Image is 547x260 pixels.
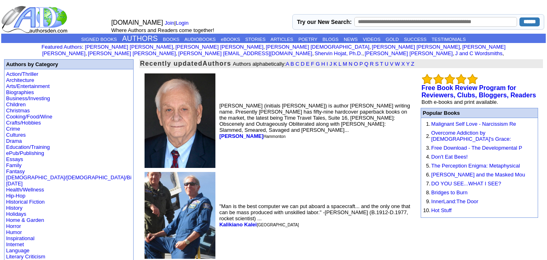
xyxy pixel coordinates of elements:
a: V [390,61,394,67]
a: Featured Authors [41,44,82,50]
b: Kalikiano Kalei [219,221,257,228]
a: W [395,61,400,67]
a: Crafts/Hobbies [6,120,41,126]
a: Education/Training [6,144,50,150]
a: Q [364,61,368,67]
a: Biographies [6,89,34,95]
img: bigemptystars.png [456,74,466,84]
a: Children [6,101,26,107]
a: The Perception Enigma: Metaphysical [431,163,520,169]
img: shim.gif [423,161,424,162]
a: [PERSON_NAME] [PERSON_NAME] [175,44,263,50]
b: Authors [202,60,231,67]
a: Overcome Addiction by [DEMOGRAPHIC_DATA]'s Grace: [431,130,511,142]
a: P [360,61,363,67]
a: Z [411,61,414,67]
img: shim.gif [423,144,424,144]
a: [PERSON_NAME] [PERSON_NAME] [85,44,173,50]
a: [DATE] [6,180,23,187]
font: i [265,45,266,49]
a: Arts/Entertainment [6,83,50,89]
font: i [177,52,178,56]
a: SIGNED BOOKS [81,37,117,42]
a: Cooking/Food/Wine [6,114,52,120]
a: Action/Thriller [6,71,38,77]
a: J [330,61,332,67]
img: 77566.jpg [145,172,215,259]
font: Hammonton [264,134,285,139]
a: Home & Garden [6,217,44,223]
font: i [314,52,315,56]
a: S [375,61,379,67]
a: I [326,61,328,67]
a: C [296,61,299,67]
a: [DEMOGRAPHIC_DATA]/[DEMOGRAPHIC_DATA]/Bi [6,174,132,180]
a: BOOKS [163,37,179,42]
a: Join [165,20,175,26]
a: Business/Investing [6,95,50,101]
font: 10. [423,207,430,213]
a: A [286,61,289,67]
font: i [461,45,462,49]
a: ARTICLES [270,37,293,42]
a: O [354,61,358,67]
font: 2. [426,133,430,139]
a: POETRY [298,37,317,42]
font: [DOMAIN_NAME] [111,19,163,26]
a: Drama [6,138,22,144]
a: U [385,61,388,67]
a: N [349,61,352,67]
a: F [311,61,314,67]
font: 5. [426,163,430,169]
a: [PERSON_NAME] and the Masked Mou [431,172,525,178]
a: Y [406,61,409,67]
a: ePub/Publishing [6,150,44,156]
a: M [343,61,347,67]
a: Crime [6,126,20,132]
label: Try our New Search: [297,19,351,25]
a: Christmas [6,107,30,114]
a: Historical Fiction [6,199,45,205]
font: 6. [426,172,430,178]
a: VIDEOS [363,37,380,42]
font: "Man is the best computer we can put aboard a spacecraft... and the only one that can be mass pro... [219,203,410,228]
font: 1. [426,121,430,127]
a: K [334,61,337,67]
font: [PERSON_NAME] (initials [PERSON_NAME]) is author [PERSON_NAME] writing name. Presently [PERSON_NA... [219,103,410,139]
font: | [165,20,192,26]
a: Essays [6,156,23,162]
a: Health/Wellness [6,187,44,193]
a: Horror [6,223,21,229]
a: Inspirational [6,235,34,241]
font: Authors alphabetically: [233,61,414,67]
a: STORIES [245,37,266,42]
font: 8. [426,189,430,196]
a: Free Book Review Program for Reviewers, Clubs, Bloggers, Readers [421,84,536,99]
img: shim.gif [423,153,424,153]
font: Popular Books [423,110,460,116]
a: Holidays [6,211,26,217]
img: shim.gif [423,170,424,171]
font: : [41,44,83,50]
a: Fantasy [6,168,25,174]
font: i [371,45,372,49]
a: SUCCESS [404,37,427,42]
font: 9. [426,198,430,204]
font: Both e-books and print available. [421,99,498,105]
a: [PERSON_NAME] [PERSON_NAME] [365,50,453,56]
font: Where Authors and Readers come together! [111,27,214,33]
a: GOLD [385,37,399,42]
a: Literary Criticism [6,254,45,260]
a: Internet [6,241,24,247]
a: TESTIMONIALS [432,37,466,42]
font: 3. [426,145,430,151]
a: G [316,61,320,67]
a: NEWS [344,37,358,42]
a: [PERSON_NAME] [EMAIL_ADDRESS][DOMAIN_NAME] [178,50,312,56]
font: Recently updated [140,60,203,67]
